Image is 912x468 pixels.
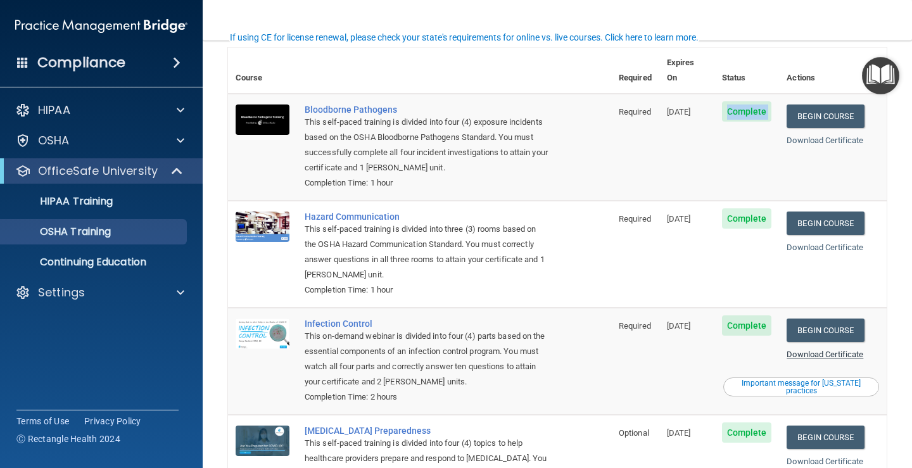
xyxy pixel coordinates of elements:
a: Begin Course [787,319,864,342]
a: OSHA [15,133,184,148]
div: Completion Time: 1 hour [305,282,548,298]
p: Continuing Education [8,256,181,269]
img: PMB logo [15,13,187,39]
th: Expires On [659,47,714,94]
a: Privacy Policy [84,415,141,427]
p: OSHA Training [8,225,111,238]
div: This self-paced training is divided into three (3) rooms based on the OSHA Hazard Communication S... [305,222,548,282]
span: Required [619,107,651,117]
div: Completion Time: 2 hours [305,389,548,405]
a: Download Certificate [787,457,863,466]
button: If using CE for license renewal, please check your state's requirements for online vs. live cours... [228,31,700,44]
div: If using CE for license renewal, please check your state's requirements for online vs. live cours... [230,33,699,42]
span: Complete [722,208,772,229]
p: Settings [38,285,85,300]
button: Read this if you are a dental practitioner in the state of CA [723,377,879,396]
span: [DATE] [667,428,691,438]
a: Download Certificate [787,350,863,359]
p: HIPAA [38,103,70,118]
p: OSHA [38,133,70,148]
a: OfficeSafe University [15,163,184,179]
h4: Compliance [37,54,125,72]
th: Course [228,47,297,94]
a: Terms of Use [16,415,69,427]
th: Required [611,47,659,94]
span: Required [619,321,651,331]
a: Begin Course [787,426,864,449]
span: Ⓒ Rectangle Health 2024 [16,433,120,445]
span: Required [619,214,651,224]
a: Settings [15,285,184,300]
th: Status [714,47,780,94]
span: Optional [619,428,649,438]
p: HIPAA Training [8,195,113,208]
a: Hazard Communication [305,212,548,222]
span: [DATE] [667,214,691,224]
a: Download Certificate [787,243,863,252]
div: Important message for [US_STATE] practices [725,379,877,395]
div: This on-demand webinar is divided into four (4) parts based on the essential components of an inf... [305,329,548,389]
a: [MEDICAL_DATA] Preparedness [305,426,548,436]
span: [DATE] [667,107,691,117]
a: Begin Course [787,104,864,128]
div: This self-paced training is divided into four (4) exposure incidents based on the OSHA Bloodborne... [305,115,548,175]
a: Download Certificate [787,136,863,145]
a: Bloodborne Pathogens [305,104,548,115]
th: Actions [779,47,887,94]
a: HIPAA [15,103,184,118]
span: Complete [722,315,772,336]
a: Begin Course [787,212,864,235]
span: [DATE] [667,321,691,331]
span: Complete [722,101,772,122]
p: OfficeSafe University [38,163,158,179]
span: Complete [722,422,772,443]
button: Open Resource Center [862,57,899,94]
a: Infection Control [305,319,548,329]
div: Completion Time: 1 hour [305,175,548,191]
